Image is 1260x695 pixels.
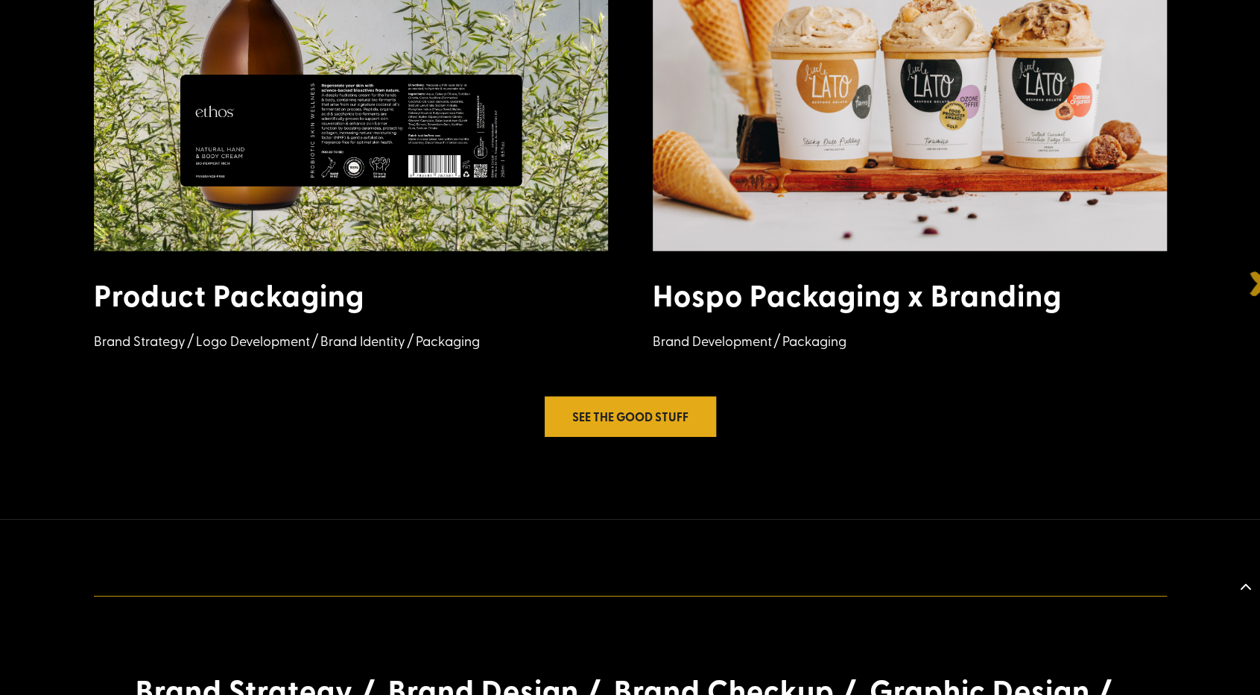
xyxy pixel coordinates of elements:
[196,330,310,353] p: Logo Development
[653,240,1167,254] a: Little Lato
[94,240,608,254] a: Ethos and co
[320,330,405,353] p: Brand Identity
[545,397,716,436] a: See the good stuff
[416,330,480,353] p: Packaging
[94,330,186,353] p: Brand Strategy
[782,330,846,353] p: Packaging
[653,277,1167,321] h3: Hospo Packaging x Branding
[94,277,608,321] h3: Product Packaging
[653,330,772,353] p: Brand Development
